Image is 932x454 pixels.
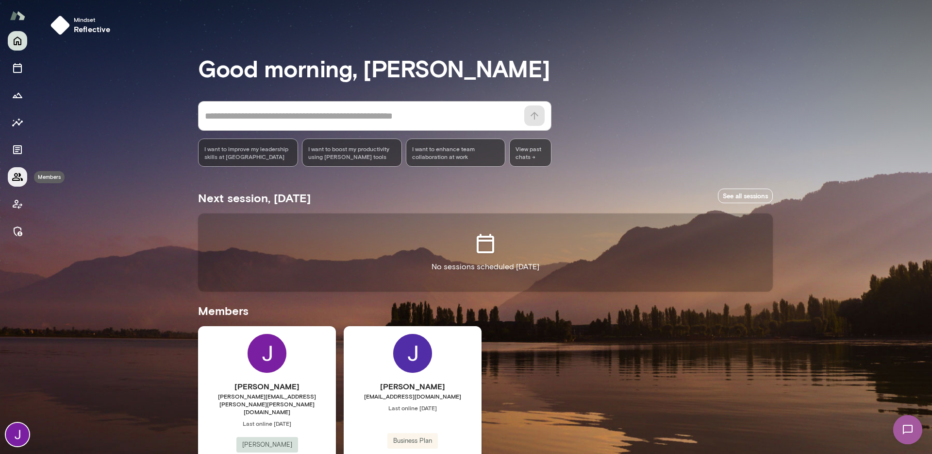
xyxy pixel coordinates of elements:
[8,222,27,241] button: Manage
[8,167,27,187] button: Members
[10,6,25,25] img: Mento
[198,303,773,318] h5: Members
[50,16,70,35] img: mindset
[344,392,482,400] span: [EMAIL_ADDRESS][DOMAIN_NAME]
[198,54,773,82] h3: Good morning, [PERSON_NAME]
[8,113,27,132] button: Insights
[8,194,27,214] button: Client app
[344,404,482,412] span: Last online [DATE]
[387,436,438,446] span: Business Plan
[393,334,432,373] img: Jackie G
[8,31,27,51] button: Home
[198,190,311,206] h5: Next session, [DATE]
[236,440,298,450] span: [PERSON_NAME]
[204,145,292,160] span: I want to improve my leadership skills at [GEOGRAPHIC_DATA]
[34,171,65,183] div: Members
[6,423,29,446] img: Jocelyn Grodin
[432,261,539,273] p: No sessions scheduled [DATE]
[198,419,336,427] span: Last online [DATE]
[47,12,118,39] button: Mindsetreflective
[248,334,286,373] img: Jocelyn Grodin
[8,86,27,105] button: Growth Plan
[308,145,396,160] span: I want to boost my productivity using [PERSON_NAME] tools
[74,16,111,23] span: Mindset
[74,23,111,35] h6: reflective
[8,58,27,78] button: Sessions
[198,392,336,416] span: [PERSON_NAME][EMAIL_ADDRESS][PERSON_NAME][PERSON_NAME][DOMAIN_NAME]
[8,140,27,159] button: Documents
[198,381,336,392] h6: [PERSON_NAME]
[509,139,551,167] span: View past chats ->
[344,381,482,392] h6: [PERSON_NAME]
[718,189,773,204] a: See all sessions
[406,139,506,167] div: I want to enhance team collaboration at work
[302,139,402,167] div: I want to boost my productivity using [PERSON_NAME] tools
[412,145,499,160] span: I want to enhance team collaboration at work
[198,139,298,167] div: I want to improve my leadership skills at [GEOGRAPHIC_DATA]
